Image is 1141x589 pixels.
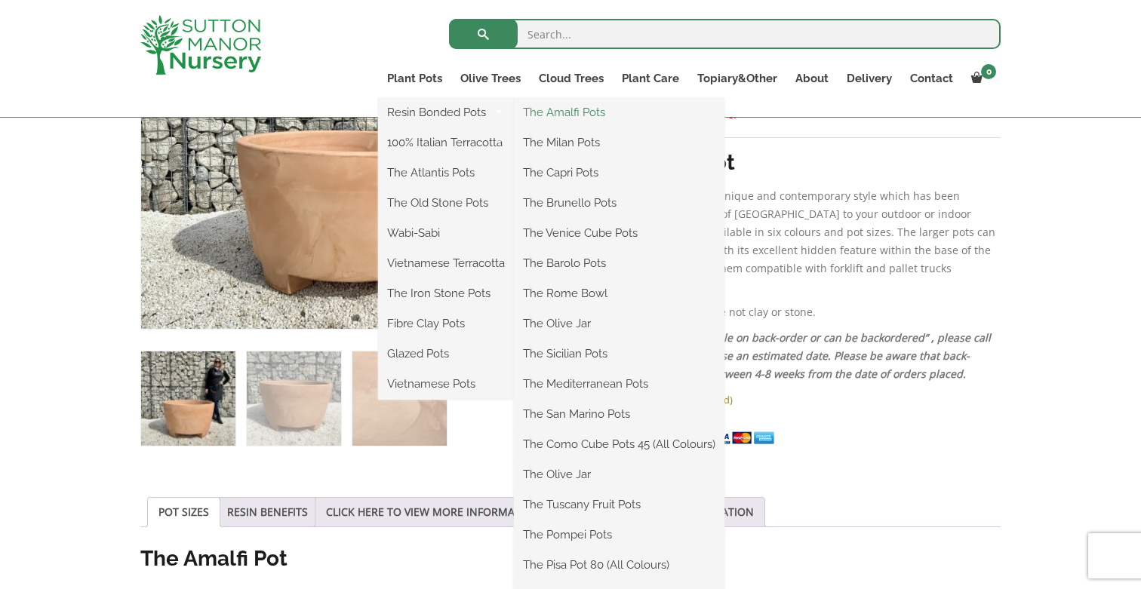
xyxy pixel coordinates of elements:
[514,222,724,244] a: The Venice Cube Pots
[449,19,1001,49] input: Search...
[378,312,514,335] a: Fibre Clay Pots
[378,101,514,124] a: Resin Bonded Pots
[514,433,724,456] a: The Como Cube Pots 45 (All Colours)
[588,303,1001,321] p: These resin-based pots are not clay or stone.
[514,252,724,275] a: The Barolo Pots
[158,498,209,526] a: POT SIZES
[514,493,724,516] a: The Tuscany Fruit Pots
[247,351,341,446] img: The Amalfi Pot 100 Colour Terracotta - Image 2
[514,131,724,154] a: The Milan Pots
[326,498,612,526] a: CLICK HERE TO VIEW MORE INFORMATION ABOUT RESIN
[901,68,962,89] a: Contact
[688,68,786,89] a: Topiary&Other
[378,282,514,305] a: The Iron Stone Pots
[378,161,514,184] a: The Atlantis Pots
[588,187,1001,296] p: The Amalfi range offers a unique and contemporary style which has been designed to bring a touch ...
[378,373,514,395] a: Vietnamese Pots
[140,546,288,571] strong: The Amalfi Pot
[514,192,724,214] a: The Brunello Pots
[141,351,235,446] img: The Amalfi Pot 100 Colour Terracotta
[514,403,724,425] a: The San Marino Pots
[588,458,1001,476] span: Category:
[514,312,724,335] a: The Olive Jar
[962,68,1001,89] a: 0
[378,222,514,244] a: Wabi-Sabi
[613,68,688,89] a: Plant Care
[588,330,991,381] em: When stock shows “available on back-order or can be backordered” , please call or email us so we ...
[378,342,514,365] a: Glazed Pots
[378,68,451,89] a: Plant Pots
[514,101,724,124] a: The Amalfi Pots
[140,15,261,75] img: logo
[352,351,447,446] img: The Amalfi Pot 100 Colour Terracotta - Image 3
[514,554,724,576] a: The Pisa Pot 80 (All Colours)
[514,463,724,486] a: The Olive Jar
[514,161,724,184] a: The Capri Pots
[530,68,613,89] a: Cloud Trees
[786,68,838,89] a: About
[514,282,724,305] a: The Rome Bowl
[378,131,514,154] a: 100% Italian Terracotta
[451,68,530,89] a: Olive Trees
[378,252,514,275] a: Vietnamese Terracotta
[514,523,724,546] a: The Pompei Pots
[227,498,308,526] a: RESIN BENEFITS
[981,64,996,79] span: 0
[514,342,724,365] a: The Sicilian Pots
[378,192,514,214] a: The Old Stone Pots
[514,373,724,395] a: The Mediterranean Pots
[838,68,901,89] a: Delivery
[588,391,1001,409] p: 17 in stock (can be backordered)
